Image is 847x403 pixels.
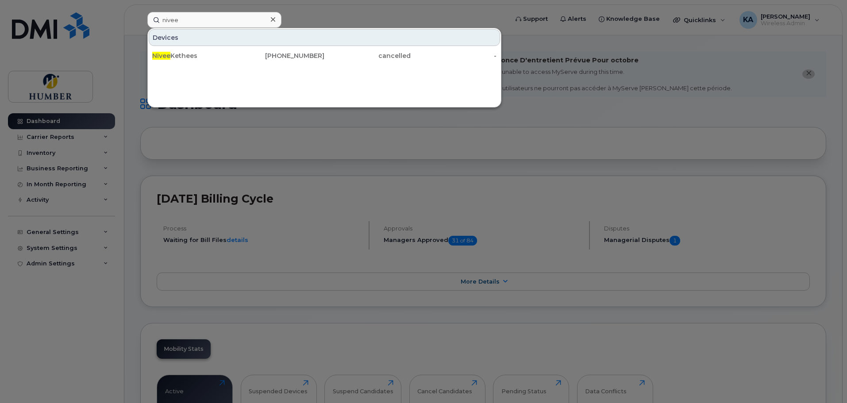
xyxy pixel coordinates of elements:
[149,48,500,64] a: NiveeKethees[PHONE_NUMBER]cancelled-
[411,51,497,60] div: -
[324,51,411,60] div: cancelled
[152,51,239,60] div: Kethees
[149,29,500,46] div: Devices
[239,51,325,60] div: [PHONE_NUMBER]
[152,52,170,60] span: Nivee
